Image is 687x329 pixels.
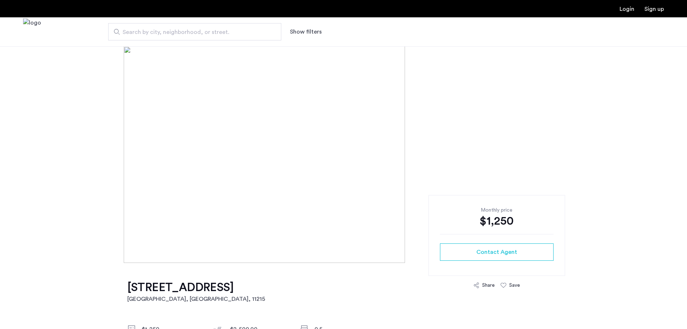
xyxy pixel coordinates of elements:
[123,28,261,36] span: Search by city, neighborhood, or street.
[23,18,41,46] img: logo
[23,18,41,46] a: Cazamio Logo
[440,214,554,228] div: $1,250
[290,27,322,36] button: Show or hide filters
[644,6,664,12] a: Registration
[127,295,265,303] h2: [GEOGRAPHIC_DATA], [GEOGRAPHIC_DATA] , 11215
[509,282,520,289] div: Save
[620,6,634,12] a: Login
[124,46,563,263] img: [object%20Object]
[127,280,265,295] h1: [STREET_ADDRESS]
[482,282,495,289] div: Share
[127,280,265,303] a: [STREET_ADDRESS][GEOGRAPHIC_DATA], [GEOGRAPHIC_DATA], 11215
[440,243,554,261] button: button
[476,248,517,256] span: Contact Agent
[440,207,554,214] div: Monthly price
[108,23,281,40] input: Apartment Search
